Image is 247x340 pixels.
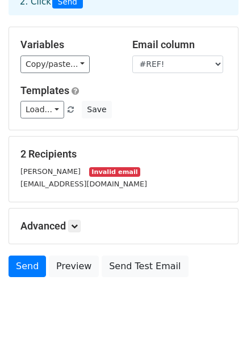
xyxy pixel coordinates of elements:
[20,84,69,96] a: Templates
[20,167,81,176] small: [PERSON_NAME]
[20,101,64,118] a: Load...
[20,39,115,51] h5: Variables
[102,256,188,277] a: Send Test Email
[89,167,140,177] small: Invalid email
[9,256,46,277] a: Send
[20,56,90,73] a: Copy/paste...
[20,148,227,160] h5: 2 Recipients
[20,220,227,232] h5: Advanced
[82,101,111,118] button: Save
[20,180,147,188] small: [EMAIL_ADDRESS][DOMAIN_NAME]
[49,256,99,277] a: Preview
[190,286,247,340] iframe: Chat Widget
[132,39,227,51] h5: Email column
